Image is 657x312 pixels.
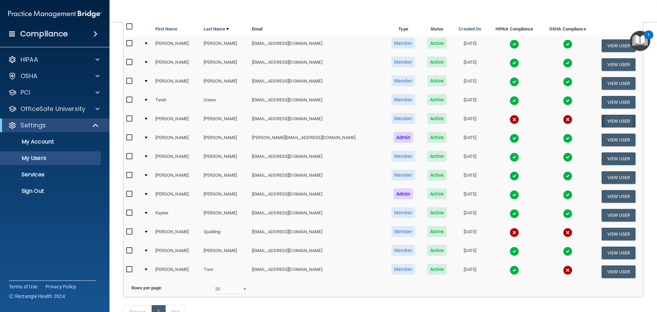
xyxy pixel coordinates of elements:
[647,35,650,44] div: 1
[153,130,201,149] td: [PERSON_NAME]
[427,226,447,237] span: Active
[391,264,415,275] span: Member
[602,115,635,127] button: View User
[249,187,385,206] td: [EMAIL_ADDRESS][DOMAIN_NAME]
[422,20,452,36] th: Status
[391,94,415,105] span: Member
[21,105,85,113] p: OfficeSafe University
[452,225,487,244] td: [DATE]
[563,115,572,124] img: cross.ca9f0e7f.svg
[249,93,385,112] td: [EMAIL_ADDRESS][DOMAIN_NAME]
[201,74,249,93] td: [PERSON_NAME]
[510,228,519,237] img: cross.ca9f0e7f.svg
[391,207,415,218] span: Member
[602,39,635,52] button: View User
[21,72,38,80] p: OSHA
[602,171,635,184] button: View User
[249,206,385,225] td: [EMAIL_ADDRESS][DOMAIN_NAME]
[452,168,487,187] td: [DATE]
[510,209,519,219] img: tick.e7d51cea.svg
[602,58,635,71] button: View User
[249,74,385,93] td: [EMAIL_ADDRESS][DOMAIN_NAME]
[541,20,594,36] th: OSHA Compliance
[20,29,68,39] h4: Compliance
[201,206,249,225] td: [PERSON_NAME]
[510,96,519,105] img: tick.e7d51cea.svg
[510,77,519,87] img: tick.e7d51cea.svg
[487,20,541,36] th: HIPAA Compliance
[153,206,201,225] td: Kaylee
[427,245,447,256] span: Active
[427,151,447,162] span: Active
[201,187,249,206] td: [PERSON_NAME]
[563,39,572,49] img: tick.e7d51cea.svg
[630,31,650,51] button: Open Resource Center, 1 new notification
[427,113,447,124] span: Active
[394,132,413,143] span: Admin
[563,77,572,87] img: tick.e7d51cea.svg
[452,74,487,93] td: [DATE]
[201,36,249,55] td: [PERSON_NAME]
[391,151,415,162] span: Member
[391,226,415,237] span: Member
[204,25,229,33] a: Last Name
[427,207,447,218] span: Active
[452,262,487,281] td: [DATE]
[452,206,487,225] td: [DATE]
[201,149,249,168] td: [PERSON_NAME]
[510,171,519,181] img: tick.e7d51cea.svg
[153,74,201,93] td: [PERSON_NAME]
[602,228,635,240] button: View User
[563,171,572,181] img: tick.e7d51cea.svg
[427,38,447,49] span: Active
[391,57,415,67] span: Member
[8,88,100,97] a: PCI
[602,96,635,109] button: View User
[385,20,422,36] th: Type
[153,93,201,112] td: Tarah
[153,149,201,168] td: [PERSON_NAME]
[201,130,249,149] td: [PERSON_NAME]
[249,20,385,36] th: Email
[602,77,635,90] button: View User
[201,262,249,281] td: Tissi
[510,265,519,275] img: tick.e7d51cea.svg
[9,293,65,300] span: Ⓒ Rectangle Health 2024
[391,245,415,256] span: Member
[602,134,635,146] button: View User
[452,55,487,74] td: [DATE]
[131,285,162,290] b: Rows per page:
[8,105,100,113] a: OfficeSafe University
[8,121,99,129] a: Settings
[153,168,201,187] td: [PERSON_NAME]
[602,152,635,165] button: View User
[452,244,487,262] td: [DATE]
[8,7,101,21] img: PMB logo
[539,263,649,291] iframe: Drift Widget Chat Controller
[510,58,519,68] img: tick.e7d51cea.svg
[201,93,249,112] td: Crews
[249,112,385,130] td: [EMAIL_ADDRESS][DOMAIN_NAME]
[391,170,415,180] span: Member
[201,112,249,130] td: [PERSON_NAME]
[201,55,249,74] td: [PERSON_NAME]
[510,152,519,162] img: tick.e7d51cea.svg
[427,264,447,275] span: Active
[249,244,385,262] td: [EMAIL_ADDRESS][DOMAIN_NAME]
[452,93,487,112] td: [DATE]
[153,36,201,55] td: [PERSON_NAME]
[201,225,249,244] td: Spalding
[602,190,635,203] button: View User
[563,247,572,256] img: tick.e7d51cea.svg
[563,134,572,143] img: tick.e7d51cea.svg
[249,168,385,187] td: [EMAIL_ADDRESS][DOMAIN_NAME]
[153,262,201,281] td: [PERSON_NAME]
[602,247,635,259] button: View User
[153,225,201,244] td: [PERSON_NAME]
[510,247,519,256] img: tick.e7d51cea.svg
[201,244,249,262] td: [PERSON_NAME]
[153,55,201,74] td: [PERSON_NAME]
[4,138,98,145] p: My Account
[452,112,487,130] td: [DATE]
[249,55,385,74] td: [EMAIL_ADDRESS][DOMAIN_NAME]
